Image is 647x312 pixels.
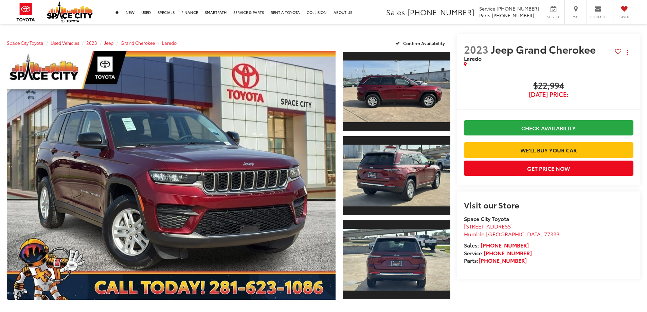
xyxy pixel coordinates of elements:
[497,5,539,12] span: [PHONE_NUMBER]
[622,47,633,58] button: Actions
[486,230,543,238] span: [GEOGRAPHIC_DATA]
[121,40,155,46] a: Grand Cherokee
[464,249,532,257] strong: Service:
[479,256,527,264] a: [PHONE_NUMBER]
[464,161,633,176] button: Get Price Now
[464,230,484,238] span: Humble
[392,37,450,49] button: Confirm Availability
[104,40,113,46] a: Jeep
[464,215,509,222] strong: Space City Toyota
[403,40,445,46] span: Confirm Availability
[464,256,527,264] strong: Parts:
[464,91,633,98] span: [DATE] Price:
[407,6,474,17] span: [PHONE_NUMBER]
[464,200,633,209] h2: Visit our Store
[544,230,559,238] span: 77338
[546,15,561,19] span: Service
[464,241,479,249] span: Sales:
[464,142,633,158] a: We'll Buy Your Car
[162,40,177,46] a: Laredo
[464,230,559,238] span: ,
[343,51,450,132] a: Expand Photo 1
[590,15,606,19] span: Contact
[3,50,339,301] img: 2023 Jeep Grand Cherokee Laredo
[47,1,93,22] img: Space City Toyota
[464,54,482,62] span: Laredo
[479,12,490,19] span: Parts
[464,222,559,238] a: [STREET_ADDRESS] Humble,[GEOGRAPHIC_DATA] 77338
[386,6,405,17] span: Sales
[464,42,488,56] span: 2023
[342,145,451,206] img: 2023 Jeep Grand Cherokee Laredo
[484,249,532,257] a: [PHONE_NUMBER]
[491,42,598,56] span: Jeep Grand Cherokee
[464,222,513,230] span: [STREET_ADDRESS]
[86,40,97,46] a: 2023
[7,40,43,46] a: Space City Toyota
[568,15,583,19] span: Map
[481,241,529,249] a: [PHONE_NUMBER]
[343,135,450,216] a: Expand Photo 2
[627,50,628,55] span: dropdown dots
[51,40,79,46] a: Used Vehicles
[464,120,633,135] a: Check Availability
[342,229,451,290] img: 2023 Jeep Grand Cherokee Laredo
[617,15,632,19] span: Saved
[342,61,451,122] img: 2023 Jeep Grand Cherokee Laredo
[492,12,534,19] span: [PHONE_NUMBER]
[7,51,336,300] a: Expand Photo 0
[343,220,450,300] a: Expand Photo 3
[464,81,633,91] span: $22,994
[479,5,495,12] span: Service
